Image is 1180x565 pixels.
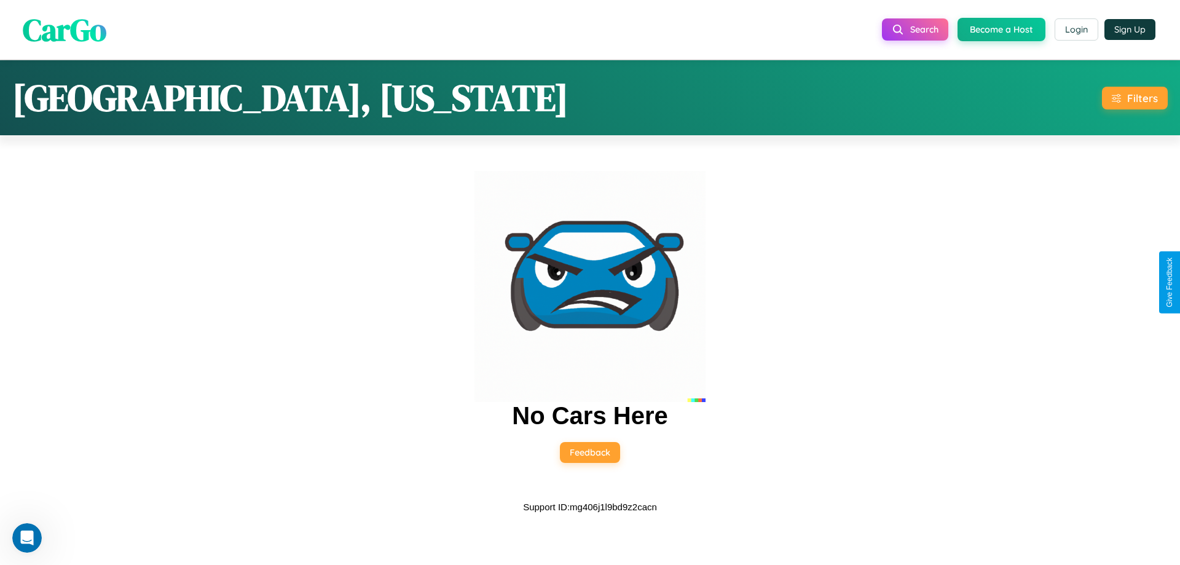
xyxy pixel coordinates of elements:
button: Filters [1102,87,1168,109]
span: CarGo [23,8,106,50]
h1: [GEOGRAPHIC_DATA], [US_STATE] [12,73,568,123]
img: car [474,171,706,402]
span: Search [910,24,938,35]
button: Feedback [560,442,620,463]
div: Give Feedback [1165,258,1174,307]
h2: No Cars Here [512,402,667,430]
div: Filters [1127,92,1158,105]
button: Search [882,18,948,41]
iframe: Intercom live chat [12,523,42,553]
button: Login [1055,18,1098,41]
p: Support ID: mg406j1l9bd9z2cacn [523,499,657,515]
button: Sign Up [1104,19,1155,40]
button: Become a Host [958,18,1045,41]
